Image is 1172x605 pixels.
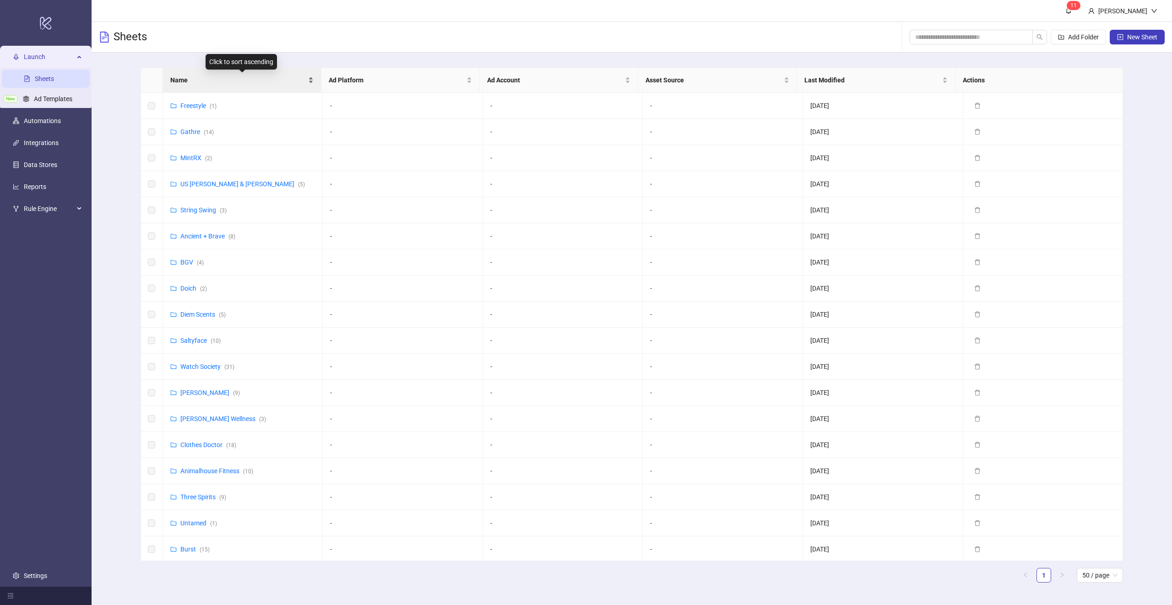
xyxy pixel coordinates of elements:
a: MintRX(2) [180,154,212,162]
a: Untamed(1) [180,519,217,527]
td: - [483,432,643,458]
td: - [483,406,643,432]
span: ( 9 ) [219,494,226,501]
td: - [323,302,483,328]
td: - [643,93,803,119]
td: - [483,275,643,302]
td: - [483,302,643,328]
th: Ad Platform [321,68,480,93]
td: - [483,484,643,510]
span: ( 2 ) [205,155,212,162]
span: delete [974,207,981,213]
td: - [323,223,483,249]
td: - [643,406,803,432]
td: [DATE] [803,197,963,223]
a: Data Stores [24,161,57,168]
span: down [1151,8,1157,14]
a: [PERSON_NAME] Wellness(3) [180,415,266,422]
td: - [643,145,803,171]
td: [DATE] [803,145,963,171]
span: delete [974,468,981,474]
h3: Sheets [114,30,147,44]
span: delete [974,103,981,109]
span: delete [974,129,981,135]
td: - [483,145,643,171]
th: Asset Source [638,68,797,93]
td: - [643,328,803,354]
span: file-text [99,32,110,43]
button: Add Folder [1051,30,1106,44]
td: - [323,119,483,145]
span: plus-square [1117,34,1123,40]
span: ( 31 ) [224,364,234,370]
td: - [483,380,643,406]
span: menu-fold [7,593,14,599]
span: ( 14 ) [204,129,214,135]
span: Launch [24,48,74,66]
a: [PERSON_NAME](9) [180,389,240,396]
td: - [643,458,803,484]
span: folder [170,155,177,161]
span: 50 / page [1082,568,1118,582]
a: Clothes Doctor(18) [180,441,236,448]
td: [DATE] [803,223,963,249]
span: folder [170,259,177,265]
td: - [483,536,643,562]
td: [DATE] [803,249,963,275]
td: [DATE] [803,458,963,484]
span: delete [974,233,981,239]
span: ( 3 ) [259,416,266,422]
span: ( 3 ) [220,207,227,214]
a: Automations [24,117,61,124]
li: Previous Page [1018,568,1033,583]
td: - [323,328,483,354]
span: ( 5 ) [219,312,226,318]
a: Diem Scents(5) [180,311,226,318]
span: Ad Platform [329,75,465,85]
td: - [483,328,643,354]
span: delete [974,520,981,526]
td: - [483,119,643,145]
span: delete [974,155,981,161]
td: - [323,197,483,223]
span: left [1023,572,1028,578]
td: - [483,249,643,275]
span: ( 4 ) [197,259,204,266]
li: 1 [1036,568,1051,583]
td: - [643,302,803,328]
td: - [323,458,483,484]
td: - [643,432,803,458]
td: [DATE] [803,406,963,432]
span: ( 10 ) [243,468,253,475]
td: [DATE] [803,536,963,562]
span: folder [170,233,177,239]
span: delete [974,416,981,422]
span: folder [170,520,177,526]
a: Doich(2) [180,285,207,292]
span: Last Modified [804,75,940,85]
th: Name [163,68,321,93]
button: right [1055,568,1069,583]
span: Name [170,75,306,85]
span: delete [974,311,981,318]
td: - [643,119,803,145]
span: search [1036,34,1043,40]
a: Sheets [35,75,54,82]
a: Ancient + Brave(8) [180,232,235,240]
a: US [PERSON_NAME] & [PERSON_NAME](5) [180,180,305,188]
td: - [323,93,483,119]
td: - [483,171,643,197]
a: Settings [24,572,47,579]
a: Freestyle(1) [180,102,217,109]
sup: 11 [1067,1,1080,10]
span: ( 8 ) [228,233,235,240]
span: right [1059,572,1065,578]
th: Last Modified [797,68,955,93]
span: ( 2 ) [200,286,207,292]
a: Gathre(14) [180,128,214,135]
a: 1 [1037,568,1051,582]
a: Animalhouse Fitness(10) [180,467,253,475]
span: folder [170,363,177,370]
td: [DATE] [803,275,963,302]
a: Burst(15) [180,546,210,553]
